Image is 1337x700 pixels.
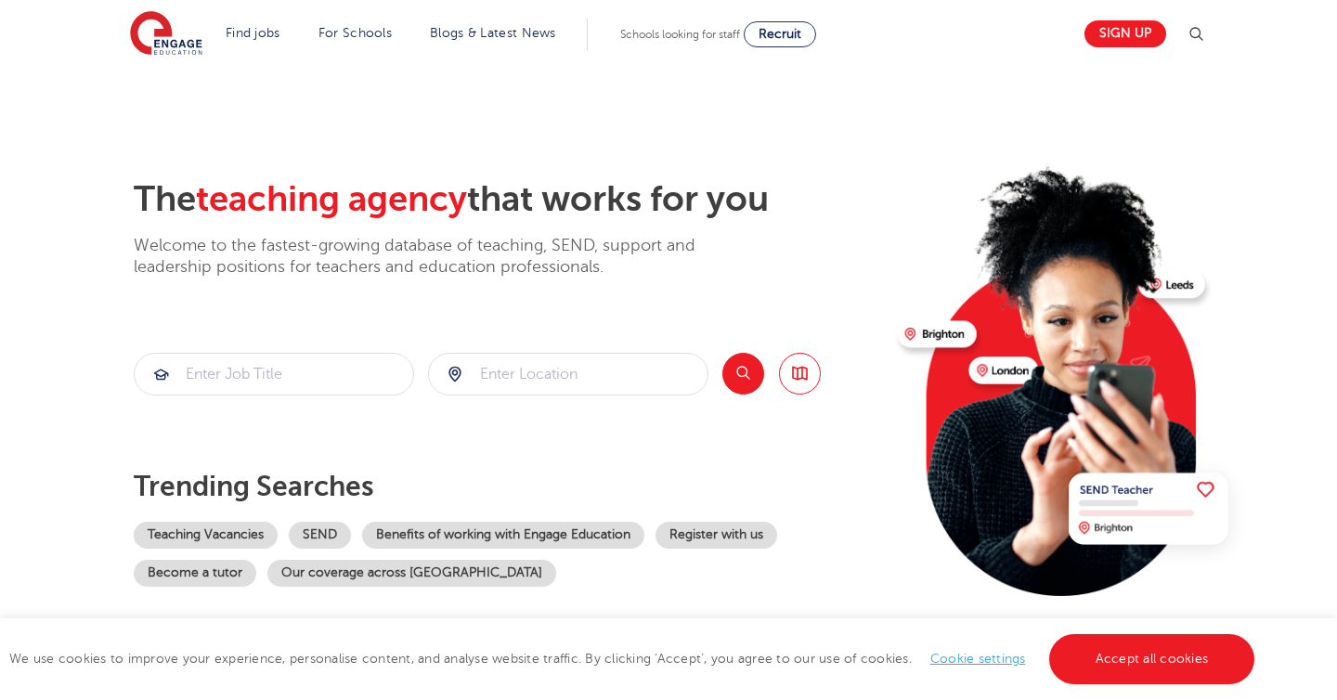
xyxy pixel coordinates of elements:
[134,235,746,279] p: Welcome to the fastest-growing database of teaching, SEND, support and leadership positions for t...
[722,353,764,395] button: Search
[9,652,1259,666] span: We use cookies to improve your experience, personalise content, and analyse website traffic. By c...
[267,560,556,587] a: Our coverage across [GEOGRAPHIC_DATA]
[430,26,556,40] a: Blogs & Latest News
[134,470,883,503] p: Trending searches
[759,27,801,41] span: Recruit
[134,560,256,587] a: Become a tutor
[196,179,467,219] span: teaching agency
[656,522,777,549] a: Register with us
[289,522,351,549] a: SEND
[226,26,280,40] a: Find jobs
[134,522,278,549] a: Teaching Vacancies
[428,353,708,395] div: Submit
[1084,20,1166,47] a: Sign up
[620,28,740,41] span: Schools looking for staff
[134,353,414,395] div: Submit
[135,354,413,395] input: Submit
[130,11,202,58] img: Engage Education
[1049,634,1255,684] a: Accept all cookies
[930,652,1026,666] a: Cookie settings
[429,354,707,395] input: Submit
[744,21,816,47] a: Recruit
[134,178,883,221] h2: The that works for you
[362,522,644,549] a: Benefits of working with Engage Education
[318,26,392,40] a: For Schools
